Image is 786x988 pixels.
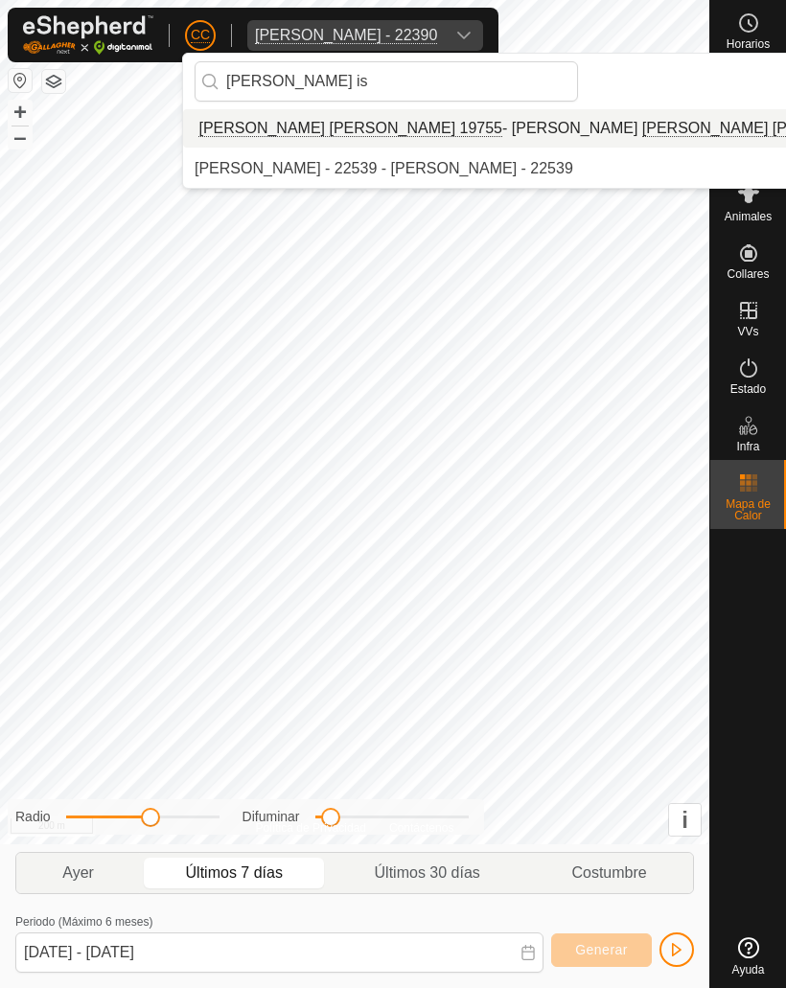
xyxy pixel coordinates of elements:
button: Capas del Mapa [42,70,65,93]
label: Difuminar [243,807,300,827]
span: VVs [737,326,758,337]
button: + [9,101,32,124]
a: Ayuda [710,930,786,983]
div: dropdown trigger [445,20,483,51]
input: Buscar por región, país, empresa o propiedad [195,61,578,102]
button: – [9,126,32,149]
button: Generar [551,933,652,967]
button: Restablecer Mapa [9,69,32,92]
span: Jose Ramon Tejedor Montero - 22390 [247,20,445,51]
img: Logo Gallagher [23,15,153,55]
span: Collares [727,268,769,280]
span: Ayuda [732,964,765,976]
span: Últimos 30 días [375,862,480,885]
a: Contáctenos [389,819,453,837]
span: Generar [575,942,628,957]
span: Costumbre [571,862,646,885]
span: Infra [736,441,759,452]
span: Horarios [727,38,770,50]
span: Estado [730,383,766,395]
span: Últimos 7 días [186,862,283,885]
span: Ayer [62,862,94,885]
button: i [669,804,701,836]
div: [PERSON_NAME] - 22539 - [PERSON_NAME] - 22539 [195,157,573,180]
a: Política de Privacidad [256,819,366,837]
span: Mapa de Calor [715,498,781,521]
span: Animales [725,211,772,222]
label: Radio [15,807,51,827]
span: i [682,807,688,833]
label: Periodo (Máximo 6 meses) [15,915,152,929]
